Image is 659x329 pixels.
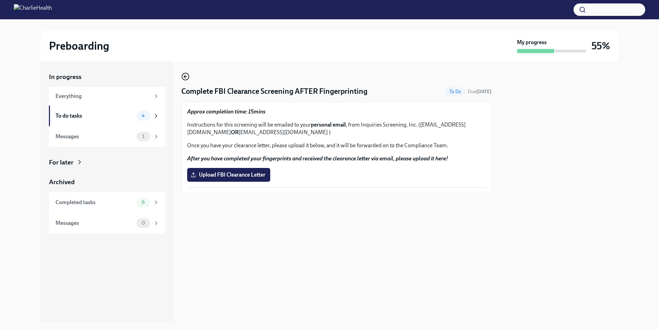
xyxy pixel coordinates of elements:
h2: Preboarding [49,39,109,53]
span: Due [468,89,491,94]
span: 0 [138,220,149,226]
strong: [DATE] [476,89,491,94]
img: CharlieHealth [14,4,52,15]
a: Messages0 [49,213,165,233]
strong: personal email [311,121,346,128]
h4: Complete FBI Clearance Screening AFTER Fingerprinting [181,86,367,97]
strong: My progress [517,39,547,46]
a: Completed tasks6 [49,192,165,213]
span: September 22nd, 2025 08:00 [468,88,491,95]
div: To do tasks [55,112,134,120]
a: Everything [49,87,165,106]
strong: Approx completion time: 15mins [187,108,265,115]
span: Upload FBI Clearance Letter [192,171,265,178]
span: 1 [138,134,149,139]
div: Messages [55,219,134,227]
a: Archived [49,178,165,187]
span: To Do [445,89,465,94]
div: Completed tasks [55,199,134,206]
span: 4 [138,113,149,118]
a: For later [49,158,165,167]
strong: OR [231,129,239,136]
a: Messages1 [49,126,165,147]
a: In progress [49,72,165,81]
div: Everything [55,92,150,100]
strong: After you have completed your fingerprints and received the clearance letter via email, please up... [187,155,448,162]
div: For later [49,158,73,167]
p: Once you have your clearance letter, please upload it below, and it will be forwarded on to the C... [187,142,486,149]
p: Instructions for this screening will be emailed to your , from Inquiries Screening, Inc. ([EMAIL_... [187,121,486,136]
a: To do tasks4 [49,106,165,126]
div: Messages [55,133,134,140]
span: 6 [138,200,149,205]
h3: 55% [591,40,610,52]
label: Upload FBI Clearance Letter [187,168,270,182]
